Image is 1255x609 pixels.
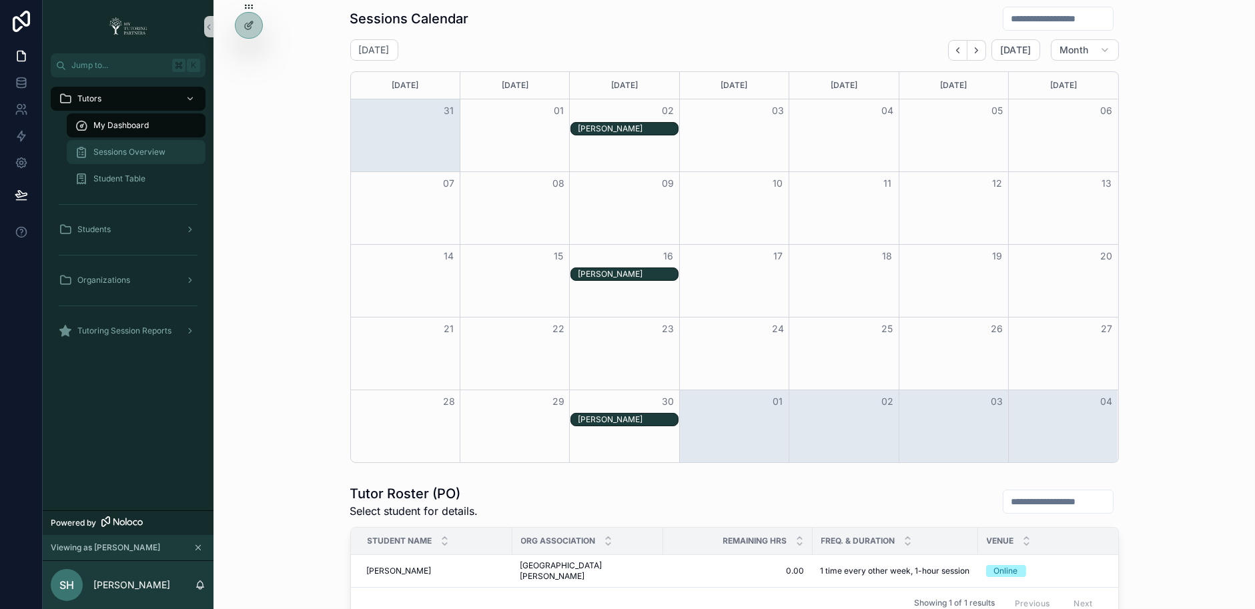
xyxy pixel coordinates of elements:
[441,321,457,337] button: 21
[93,578,170,592] p: [PERSON_NAME]
[1098,175,1114,191] button: 13
[550,175,566,191] button: 08
[989,394,1005,410] button: 03
[43,510,214,535] a: Powered by
[188,60,199,71] span: K
[572,72,677,99] div: [DATE]
[660,103,676,119] button: 02
[441,175,457,191] button: 07
[578,414,678,426] div: Makenzie Mills
[51,53,205,77] button: Jump to...K
[550,321,566,337] button: 22
[770,103,786,119] button: 03
[1051,39,1119,61] button: Month
[520,560,655,582] a: [GEOGRAPHIC_DATA][PERSON_NAME]
[71,60,167,71] span: Jump to...
[578,268,678,280] div: Makenzie Mills
[578,123,678,135] div: Makenzie Mills
[59,577,74,593] span: SH
[77,326,171,336] span: Tutoring Session Reports
[51,87,205,111] a: Tutors
[671,566,805,576] a: 0.00
[93,120,149,131] span: My Dashboard
[367,566,504,576] a: [PERSON_NAME]
[770,248,786,264] button: 17
[350,71,1119,463] div: Month View
[791,72,896,99] div: [DATE]
[660,175,676,191] button: 09
[105,16,151,37] img: App logo
[821,566,970,576] a: 1 time every other week, 1-hour session
[1060,44,1089,56] span: Month
[578,269,678,279] div: [PERSON_NAME]
[367,566,432,576] span: [PERSON_NAME]
[350,503,478,519] span: Select student for details.
[879,175,895,191] button: 11
[521,536,596,546] span: Org Association
[660,394,676,410] button: 30
[948,40,967,61] button: Back
[660,248,676,264] button: 16
[989,175,1005,191] button: 12
[67,140,205,164] a: Sessions Overview
[879,394,895,410] button: 02
[77,93,101,104] span: Tutors
[353,72,458,99] div: [DATE]
[51,542,160,553] span: Viewing as [PERSON_NAME]
[67,113,205,137] a: My Dashboard
[578,414,678,425] div: [PERSON_NAME]
[67,167,205,191] a: Student Table
[989,103,1005,119] button: 05
[967,40,986,61] button: Next
[879,248,895,264] button: 18
[51,217,205,241] a: Students
[51,319,205,343] a: Tutoring Session Reports
[578,123,678,134] div: [PERSON_NAME]
[93,173,145,184] span: Student Table
[441,103,457,119] button: 31
[989,321,1005,337] button: 26
[1098,394,1114,410] button: 04
[770,321,786,337] button: 24
[462,72,567,99] div: [DATE]
[994,565,1018,577] div: Online
[879,103,895,119] button: 04
[682,72,787,99] div: [DATE]
[350,484,478,503] h1: Tutor Roster (PO)
[1098,321,1114,337] button: 27
[550,103,566,119] button: 01
[914,598,995,608] span: Showing 1 of 1 results
[821,536,895,546] span: Freq. & Duration
[879,321,895,337] button: 25
[550,394,566,410] button: 29
[441,394,457,410] button: 28
[359,43,390,57] h2: [DATE]
[770,175,786,191] button: 10
[1011,72,1116,99] div: [DATE]
[441,248,457,264] button: 14
[350,9,469,28] h1: Sessions Calendar
[93,147,165,157] span: Sessions Overview
[77,275,130,285] span: Organizations
[368,536,432,546] span: Student Name
[901,72,1006,99] div: [DATE]
[1098,248,1114,264] button: 20
[1000,44,1031,56] span: [DATE]
[51,518,96,528] span: Powered by
[986,565,1122,577] a: Online
[723,536,787,546] span: Remaining Hrs
[51,268,205,292] a: Organizations
[991,39,1040,61] button: [DATE]
[550,248,566,264] button: 15
[989,248,1005,264] button: 19
[1098,103,1114,119] button: 06
[43,77,214,360] div: scrollable content
[987,536,1014,546] span: Venue
[770,394,786,410] button: 01
[77,224,111,235] span: Students
[660,321,676,337] button: 23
